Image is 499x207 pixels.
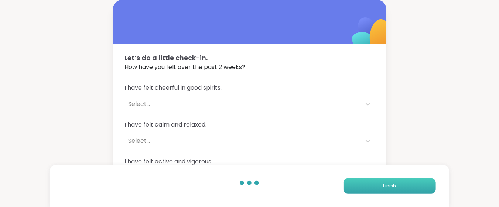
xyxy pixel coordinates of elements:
[383,183,396,189] span: Finish
[129,100,358,108] div: Select...
[125,157,375,166] span: I have felt active and vigorous.
[125,53,375,63] span: Let’s do a little check-in.
[125,63,375,72] span: How have you felt over the past 2 weeks?
[129,137,358,145] div: Select...
[344,178,436,194] button: Finish
[125,83,375,92] span: I have felt cheerful in good spirits.
[125,120,375,129] span: I have felt calm and relaxed.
